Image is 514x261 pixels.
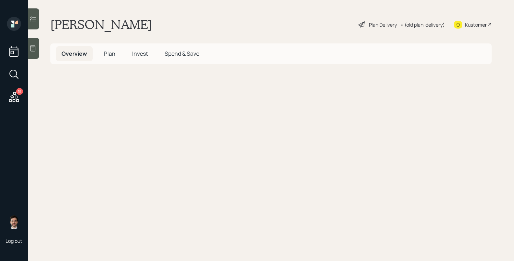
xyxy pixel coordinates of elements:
[7,215,21,229] img: jonah-coleman-headshot.png
[6,238,22,244] div: Log out
[132,50,148,57] span: Invest
[50,17,152,32] h1: [PERSON_NAME]
[400,21,445,28] div: • (old plan-delivery)
[62,50,87,57] span: Overview
[165,50,199,57] span: Spend & Save
[369,21,397,28] div: Plan Delivery
[104,50,115,57] span: Plan
[465,21,487,28] div: Kustomer
[16,88,23,95] div: 15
